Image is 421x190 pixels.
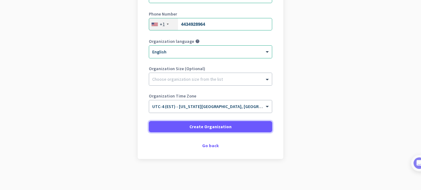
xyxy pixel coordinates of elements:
button: Create Organization [149,121,272,132]
label: Organization language [149,39,194,43]
i: help [195,39,200,43]
label: Organization Size (Optional) [149,66,272,71]
input: 201-555-0123 [149,18,272,30]
div: Go back [149,143,272,148]
span: Create Organization [189,124,232,130]
div: +1 [160,21,165,27]
label: Organization Time Zone [149,94,272,98]
label: Phone Number [149,12,272,16]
